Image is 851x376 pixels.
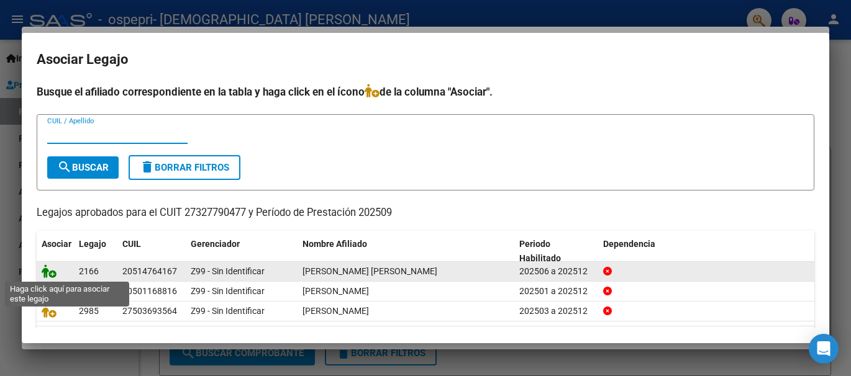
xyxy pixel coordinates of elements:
span: 2985 [79,306,99,316]
datatable-header-cell: Gerenciador [186,231,298,272]
span: 2327 [79,286,99,296]
div: 202506 a 202512 [519,264,593,279]
button: Buscar [47,156,119,179]
mat-icon: delete [140,159,155,174]
datatable-header-cell: CUIL [117,231,186,272]
div: 20501168816 [122,284,177,298]
span: Z99 - Sin Identificar [191,286,265,296]
span: Legajo [79,239,106,249]
div: 20514764167 [122,264,177,279]
span: Nombre Afiliado [303,239,367,249]
datatable-header-cell: Legajo [74,231,117,272]
datatable-header-cell: Nombre Afiliado [298,231,514,272]
button: Borrar Filtros [129,155,240,180]
span: Periodo Habilitado [519,239,561,263]
mat-icon: search [57,159,72,174]
datatable-header-cell: Dependencia [598,231,815,272]
div: 3 registros [37,326,814,357]
span: Z99 - Sin Identificar [191,266,265,276]
h2: Asociar Legajo [37,48,814,71]
span: LAURIA FORCHINO ULISES VALDEMAR [303,266,437,276]
h4: Busque el afiliado correspondiente en la tabla y haga click en el ícono de la columna "Asociar". [37,84,814,100]
span: Asociar [42,239,71,249]
span: ROMERO MAXIMO URIEL [303,286,369,296]
span: Z99 - Sin Identificar [191,306,265,316]
div: 202503 a 202512 [519,304,593,318]
p: Legajos aprobados para el CUIT 27327790477 y Período de Prestación 202509 [37,205,814,221]
div: 202501 a 202512 [519,284,593,298]
span: CUIL [122,239,141,249]
span: Buscar [57,162,109,173]
span: 2166 [79,266,99,276]
datatable-header-cell: Periodo Habilitado [514,231,598,272]
span: Borrar Filtros [140,162,229,173]
span: Dependencia [603,239,655,249]
datatable-header-cell: Asociar [37,231,74,272]
span: ESPINDOLA MAIA JULIETA [303,306,369,316]
div: 27503693564 [122,304,177,318]
span: Gerenciador [191,239,240,249]
div: Open Intercom Messenger [809,334,839,364]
